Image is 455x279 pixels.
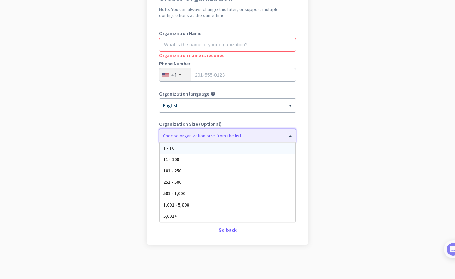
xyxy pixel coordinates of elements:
[159,61,296,66] label: Phone Number
[159,31,296,36] label: Organization Name
[163,190,185,197] span: 501 - 1,000
[163,179,181,185] span: 251 - 500
[159,91,209,96] label: Organization language
[163,156,179,163] span: 11 - 100
[211,91,215,96] i: help
[163,168,181,174] span: 101 - 250
[159,227,296,232] div: Go back
[159,152,296,157] label: Organization Time Zone
[159,6,296,19] h2: Note: You can always change this later, or support multiple configurations at the same time
[159,122,296,126] label: Organization Size (Optional)
[159,52,225,58] span: Organization name is required
[163,202,189,208] span: 1,001 - 5,000
[159,203,296,215] button: Create Organization
[171,71,177,78] div: +1
[159,68,296,82] input: 201-555-0123
[163,145,174,151] span: 1 - 10
[160,143,295,222] div: Options List
[163,213,177,219] span: 5,001+
[159,38,296,52] input: What is the name of your organization?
